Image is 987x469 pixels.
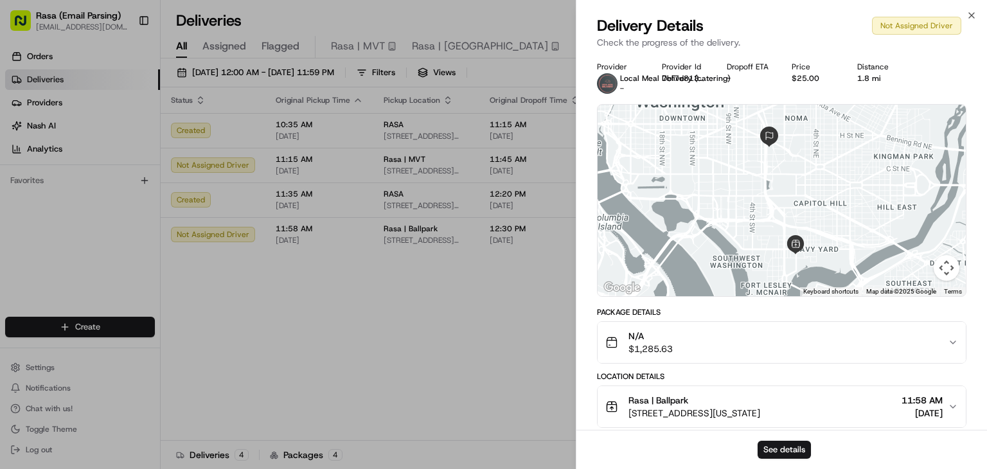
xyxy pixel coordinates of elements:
[58,122,211,135] div: Start new chat
[33,82,212,96] input: Clear
[199,164,234,179] button: See all
[597,62,641,72] div: Provider
[857,62,902,72] div: Distance
[597,36,966,49] p: Check the progress of the delivery.
[91,317,156,328] a: Powered byPylon
[792,62,836,72] div: Price
[597,371,966,382] div: Location Details
[902,394,943,407] span: 11:58 AM
[597,15,704,36] span: Delivery Details
[628,330,673,342] span: N/A
[934,255,959,281] button: Map camera controls
[620,84,624,94] span: -
[662,73,706,84] button: 7bf7d813-1b8b-54d6-f743-4ade25f76e7e
[628,407,760,420] span: [STREET_ADDRESS][US_STATE]
[26,287,98,299] span: Knowledge Base
[628,342,673,355] span: $1,285.63
[13,51,234,71] p: Welcome 👋
[114,199,140,209] span: [DATE]
[107,199,111,209] span: •
[597,73,618,94] img: lmd_logo.png
[121,287,206,299] span: API Documentation
[8,281,103,305] a: 📗Knowledge Base
[26,199,36,209] img: 1736555255976-a54dd68f-1ca7-489b-9aae-adbdc363a1c4
[628,394,688,407] span: Rasa | Ballpark
[40,233,170,243] span: [PERSON_NAME] [PERSON_NAME]
[857,73,902,84] div: 1.8 mi
[173,233,177,243] span: •
[601,279,643,296] img: Google
[103,281,211,305] a: 💻API Documentation
[13,12,39,38] img: Nash
[13,122,36,145] img: 1736555255976-a54dd68f-1ca7-489b-9aae-adbdc363a1c4
[218,126,234,141] button: Start new chat
[902,407,943,420] span: [DATE]
[598,322,966,363] button: N/A$1,285.63
[597,307,966,317] div: Package Details
[662,62,706,72] div: Provider Id
[803,287,858,296] button: Keyboard shortcuts
[944,288,962,295] a: Terms (opens in new tab)
[13,221,33,242] img: Joana Marie Avellanoza
[58,135,177,145] div: We're available if you need us!
[866,288,936,295] span: Map data ©2025 Google
[180,233,206,243] span: [DATE]
[13,288,23,298] div: 📗
[109,288,119,298] div: 💻
[40,199,104,209] span: [PERSON_NAME]
[727,62,771,72] div: Dropoff ETA
[601,279,643,296] a: Open this area in Google Maps (opens a new window)
[13,166,86,177] div: Past conversations
[758,441,811,459] button: See details
[620,73,731,84] span: Local Meal Delivery (catering)
[26,234,36,244] img: 1736555255976-a54dd68f-1ca7-489b-9aae-adbdc363a1c4
[13,186,33,207] img: Liam S.
[792,73,836,84] div: $25.00
[128,318,156,328] span: Pylon
[27,122,50,145] img: 5e9a9d7314ff4150bce227a61376b483.jpg
[598,386,966,427] button: Rasa | Ballpark[STREET_ADDRESS][US_STATE]11:58 AM[DATE]
[727,73,771,84] div: -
